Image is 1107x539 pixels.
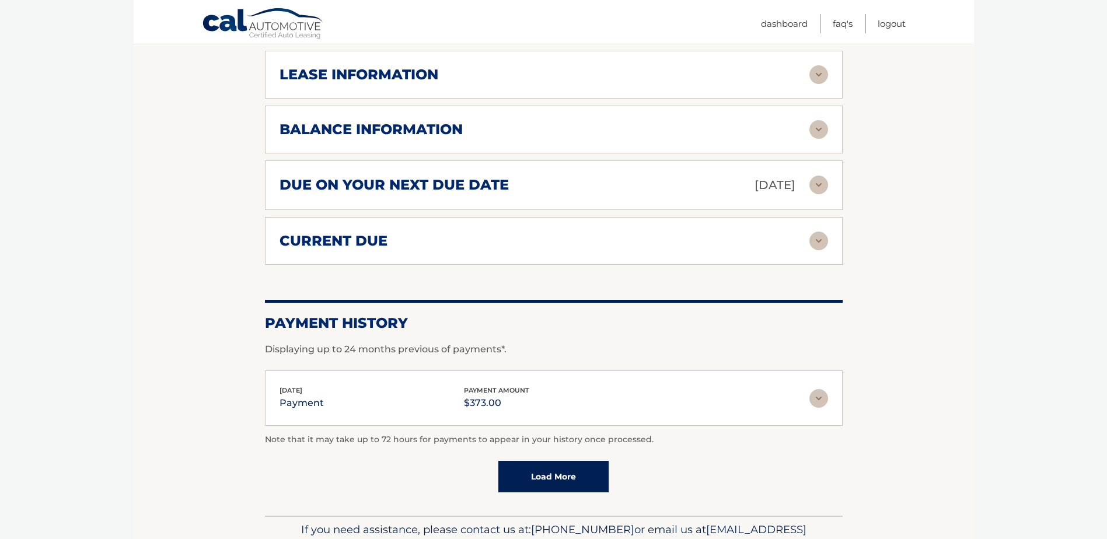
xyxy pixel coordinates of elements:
a: Load More [498,461,609,492]
h2: Payment History [265,314,843,332]
img: accordion-rest.svg [809,120,828,139]
p: $373.00 [464,395,529,411]
img: accordion-rest.svg [809,232,828,250]
img: accordion-rest.svg [809,65,828,84]
p: payment [280,395,324,411]
a: FAQ's [833,14,853,33]
p: Note that it may take up to 72 hours for payments to appear in your history once processed. [265,433,843,447]
span: [DATE] [280,386,302,394]
img: accordion-rest.svg [809,389,828,408]
span: payment amount [464,386,529,394]
h2: current due [280,232,387,250]
p: Displaying up to 24 months previous of payments*. [265,342,843,356]
a: Dashboard [761,14,808,33]
a: Cal Automotive [202,8,324,41]
a: Logout [878,14,906,33]
h2: balance information [280,121,463,138]
span: [PHONE_NUMBER] [531,523,634,536]
h2: due on your next due date [280,176,509,194]
p: [DATE] [755,175,795,195]
h2: lease information [280,66,438,83]
img: accordion-rest.svg [809,176,828,194]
